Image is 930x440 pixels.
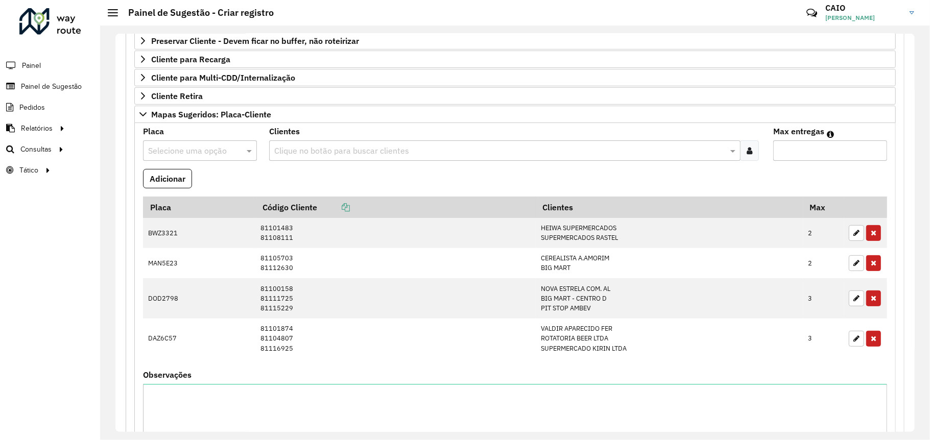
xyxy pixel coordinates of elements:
[803,197,844,218] th: Max
[536,218,803,248] td: HEIWA SUPERMERCADOS SUPERMERCADOS RASTEL
[143,248,255,278] td: MAN5E23
[803,218,844,248] td: 2
[255,278,536,319] td: 81100158 81111725 81115229
[803,278,844,319] td: 3
[143,169,192,188] button: Adicionar
[21,81,82,92] span: Painel de Sugestão
[134,51,896,68] a: Cliente para Recarga
[825,3,902,13] h3: CAIO
[19,165,38,176] span: Tático
[803,319,844,359] td: 3
[151,92,203,100] span: Cliente Retira
[143,319,255,359] td: DAZ6C57
[151,37,359,45] span: Preservar Cliente - Devem ficar no buffer, não roteirizar
[21,123,53,134] span: Relatórios
[22,60,41,71] span: Painel
[803,248,844,278] td: 2
[536,278,803,319] td: NOVA ESTRELA COM. AL BIG MART - CENTRO D PIT STOP AMBEV
[255,319,536,359] td: 81101874 81104807 81116925
[134,69,896,86] a: Cliente para Multi-CDD/Internalização
[151,55,230,63] span: Cliente para Recarga
[143,125,164,137] label: Placa
[825,13,902,22] span: [PERSON_NAME]
[317,202,350,212] a: Copiar
[118,7,274,18] h2: Painel de Sugestão - Criar registro
[255,218,536,248] td: 81101483 81108111
[143,278,255,319] td: DOD2798
[134,32,896,50] a: Preservar Cliente - Devem ficar no buffer, não roteirizar
[134,87,896,105] a: Cliente Retira
[151,74,295,82] span: Cliente para Multi-CDD/Internalização
[20,144,52,155] span: Consultas
[151,110,271,118] span: Mapas Sugeridos: Placa-Cliente
[536,319,803,359] td: VALDIR APARECIDO FER ROTATORIA BEER LTDA SUPERMERCADO KIRIN LTDA
[536,248,803,278] td: CEREALISTA A.AMORIM BIG MART
[143,369,192,381] label: Observações
[134,106,896,123] a: Mapas Sugeridos: Placa-Cliente
[269,125,300,137] label: Clientes
[801,2,823,24] a: Contato Rápido
[827,130,834,138] em: Máximo de clientes que serão colocados na mesma rota com os clientes informados
[143,197,255,218] th: Placa
[255,197,536,218] th: Código Cliente
[536,197,803,218] th: Clientes
[143,218,255,248] td: BWZ3321
[773,125,824,137] label: Max entregas
[19,102,45,113] span: Pedidos
[255,248,536,278] td: 81105703 81112630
